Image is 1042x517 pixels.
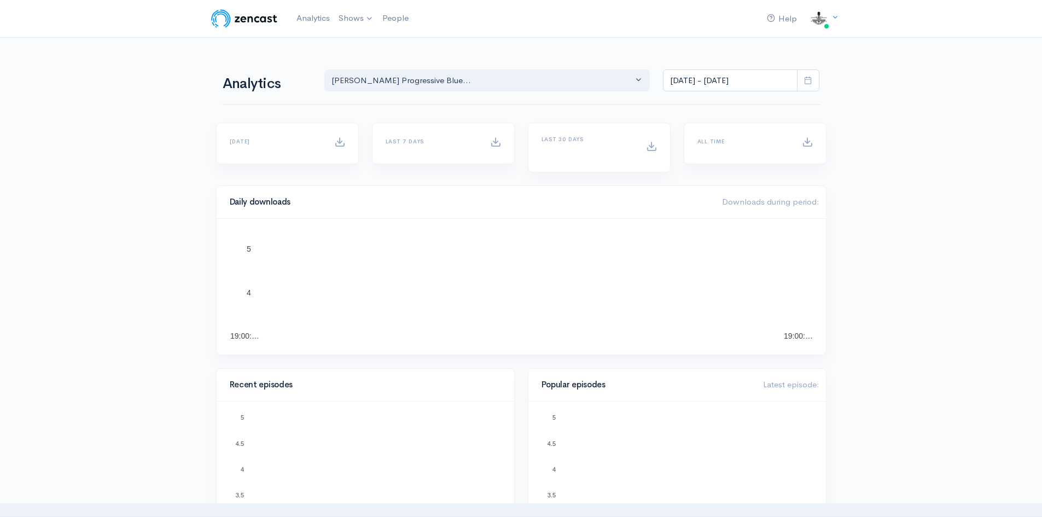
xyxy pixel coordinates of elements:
[292,7,334,30] a: Analytics
[552,414,555,421] text: 5
[331,74,633,87] div: [PERSON_NAME] Progressive Blue...
[230,332,259,340] text: 19:00:…
[1005,480,1031,506] iframe: gist-messenger-bubble-iframe
[386,138,477,144] h6: Last 7 days
[230,232,813,341] svg: A chart.
[378,7,413,30] a: People
[552,466,555,473] text: 4
[542,136,633,142] h6: Last 30 days
[542,380,750,390] h4: Popular episodes
[547,440,555,446] text: 4.5
[547,492,555,498] text: 3.5
[230,380,494,390] h4: Recent episodes
[324,69,650,92] button: T Shaw's Progressive Blue...
[235,440,243,446] text: 4.5
[763,379,819,390] span: Latest episode:
[722,196,819,207] span: Downloads during period:
[762,7,801,31] a: Help
[808,8,830,30] img: ...
[247,245,251,253] text: 5
[784,332,813,340] text: 19:00:…
[230,138,321,144] h6: [DATE]
[223,76,311,92] h1: Analytics
[334,7,378,31] a: Shows
[663,69,797,92] input: analytics date range selector
[240,466,243,473] text: 4
[240,414,243,421] text: 5
[230,197,709,207] h4: Daily downloads
[247,288,251,297] text: 4
[209,8,279,30] img: ZenCast Logo
[235,492,243,498] text: 3.5
[697,138,789,144] h6: All time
